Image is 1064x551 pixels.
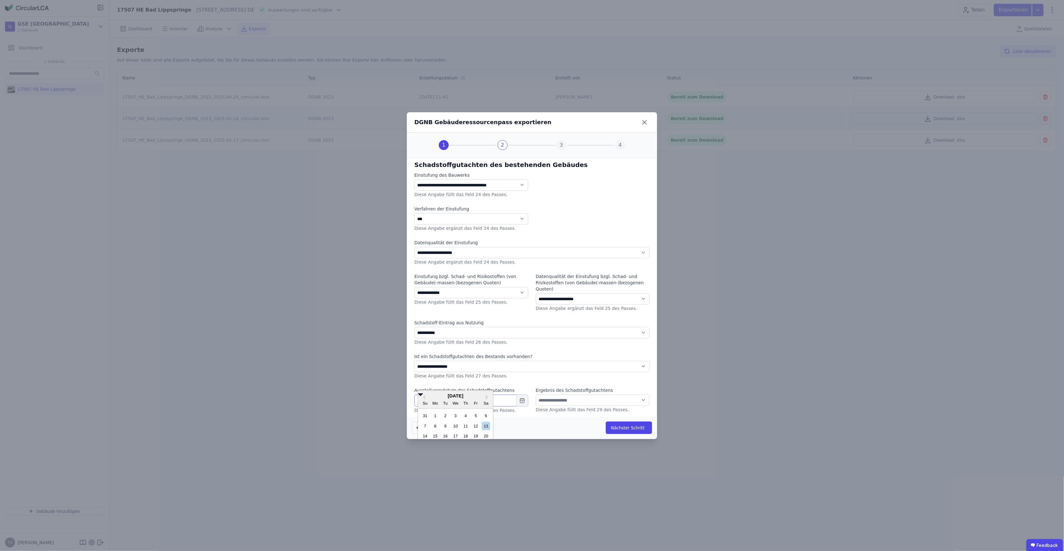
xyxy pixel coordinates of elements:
[482,432,490,440] div: Choose Saturday, April 20th, 2024
[431,432,439,440] div: Choose Monday, April 15th, 2024
[462,432,470,440] div: Choose Thursday, April 18th, 2024
[414,373,508,378] label: Diese Angabe füllt das Feld 27 des Passes.
[482,399,490,407] div: Saturday
[414,118,552,127] div: DGNB Gebäuderessourcenpass exportieren
[431,412,439,420] div: Choose Monday, April 1st, 2024
[421,432,429,440] div: Choose Sunday, April 14th, 2024
[462,399,470,407] div: Thursday
[414,320,650,326] label: Schadstoff-Eintrag aus Nutzung
[439,140,449,150] div: 1
[536,407,629,412] label: Diese Angabe füllt das Feld 29 des Passes.
[414,192,508,197] label: Diese Angabe füllt das Feld 24 des Passes.
[414,273,528,286] label: Einstufung bzgl. Schad- und Risikostoffen (von Gebäude(-massen-)bezogenen Quoten)
[498,140,508,150] div: 2
[414,340,508,345] label: Diese Angabe füllt das Feld 26 des Passes.
[414,240,650,246] label: Datenqualität der Einstufung
[472,432,480,440] div: Choose Friday, April 19th, 2024
[556,140,566,150] div: 3
[472,399,480,407] div: Friday
[421,412,429,420] div: Choose Sunday, March 31st, 2024
[451,422,460,430] div: Choose Wednesday, April 10th, 2024
[421,422,429,430] div: Choose Sunday, April 7th, 2024
[414,353,650,360] label: Ist ein Schadstoffgutachten des Bestands vorhanden?
[414,160,650,169] h6: Schadstoffgutachten des bestehenden Gebäudes
[462,422,470,430] div: Choose Thursday, April 11th, 2024
[536,273,650,292] label: Datenqualität der Einstufung bzgl. Schad- und Risikostoffen (von Gebäude(-massen-)bezogenen Quoten)
[441,399,450,407] div: Tuesday
[482,412,490,420] div: Choose Saturday, April 6th, 2024
[419,393,429,403] button: Previous Month
[420,411,491,461] div: Month April, 2024
[441,422,450,430] div: Choose Tuesday, April 9th, 2024
[483,393,493,403] button: Next Month
[414,387,528,393] label: Ausstellungsdatum des Schadstoffgutachtens
[441,432,450,440] div: Choose Tuesday, April 16th, 2024
[418,390,494,464] div: Choose Date
[421,399,429,407] div: Sunday
[482,422,490,430] div: Choose Saturday, April 13th, 2024
[462,412,470,420] div: Choose Thursday, April 4th, 2024
[431,422,439,430] div: Choose Monday, April 8th, 2024
[451,412,460,420] div: Choose Wednesday, April 3rd, 2024
[418,393,493,398] h2: [DATE]
[414,260,516,265] label: Diese Angabe ergänzt das Feld 24 des Passes.
[472,422,480,430] div: Choose Friday, April 12th, 2024
[414,300,508,305] label: Diese Angabe füllt das Feld 25 des Passes.
[414,172,528,178] label: Einstufung des Bauwerks
[414,226,516,231] label: Diese Angabe ergänzt das Feld 24 des Passes.
[536,306,637,311] label: Diese Angabe ergänzt das Feld 25 des Passes.
[615,140,625,150] div: 4
[606,422,652,434] button: Nächster Schritt
[451,432,460,440] div: Choose Wednesday, April 17th, 2024
[414,206,528,212] label: Verfahren der Einstufung
[451,399,460,407] div: Wednesday
[412,422,445,434] button: Zurück
[431,399,439,407] div: Monday
[472,412,480,420] div: Choose Friday, April 5th, 2024
[441,412,450,420] div: Choose Tuesday, April 2nd, 2024
[414,408,516,413] label: Diese Angabe ergänzt das Feld 27 des Passes.
[536,387,650,393] label: Ergebnis des Schadstoffgutachtens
